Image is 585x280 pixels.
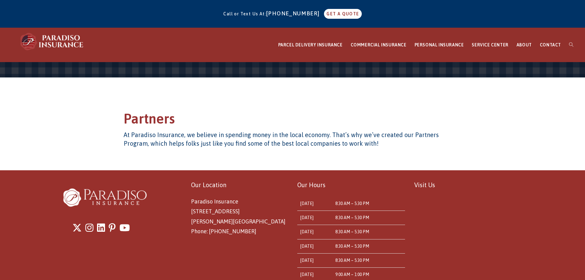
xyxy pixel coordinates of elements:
td: [DATE] [297,239,333,253]
a: X [72,219,82,236]
td: [DATE] [297,211,333,225]
td: [DATE] [297,253,333,267]
img: Paradiso Insurance [18,32,86,51]
a: SERVICE CENTER [468,28,512,62]
time: 8:30 AM – 5:30 PM [335,215,369,220]
span: PERSONAL INSURANCE [415,42,464,47]
h4: At Paradiso Insurance, we believe in spending money in the local economy. That’s why we’ve create... [124,131,462,148]
span: COMMERCIAL INSURANCE [351,42,407,47]
h1: Partners [124,110,462,131]
p: Our Hours [297,179,405,191]
a: Youtube [119,219,130,236]
a: Pinterest [109,219,116,236]
a: CONTACT [536,28,565,62]
span: Paradiso Insurance [STREET_ADDRESS] [PERSON_NAME][GEOGRAPHIC_DATA] Phone: [PHONE_NUMBER] [191,198,285,235]
time: 8:30 AM – 5:30 PM [335,244,369,249]
td: [DATE] [297,225,333,239]
span: CONTACT [540,42,561,47]
span: ABOUT [517,42,532,47]
a: PARCEL DELIVERY INSURANCE [274,28,347,62]
a: [PHONE_NUMBER] [266,10,323,17]
time: 9:00 AM – 1:00 PM [335,272,369,277]
time: 8:30 AM – 5:30 PM [335,201,369,206]
span: Call or Text Us At: [223,11,266,16]
time: 8:30 AM – 5:30 PM [335,258,369,263]
td: [DATE] [297,197,333,211]
span: SERVICE CENTER [472,42,508,47]
a: Instagram [85,219,93,236]
a: LinkedIn [97,219,105,236]
a: PERSONAL INSURANCE [411,28,468,62]
span: PARCEL DELIVERY INSURANCE [278,42,343,47]
time: 8:30 AM – 5:30 PM [335,229,369,234]
a: COMMERCIAL INSURANCE [347,28,411,62]
p: Visit Us [414,179,522,191]
a: ABOUT [513,28,536,62]
p: Our Location [191,179,288,191]
a: GET A QUOTE [324,9,361,19]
